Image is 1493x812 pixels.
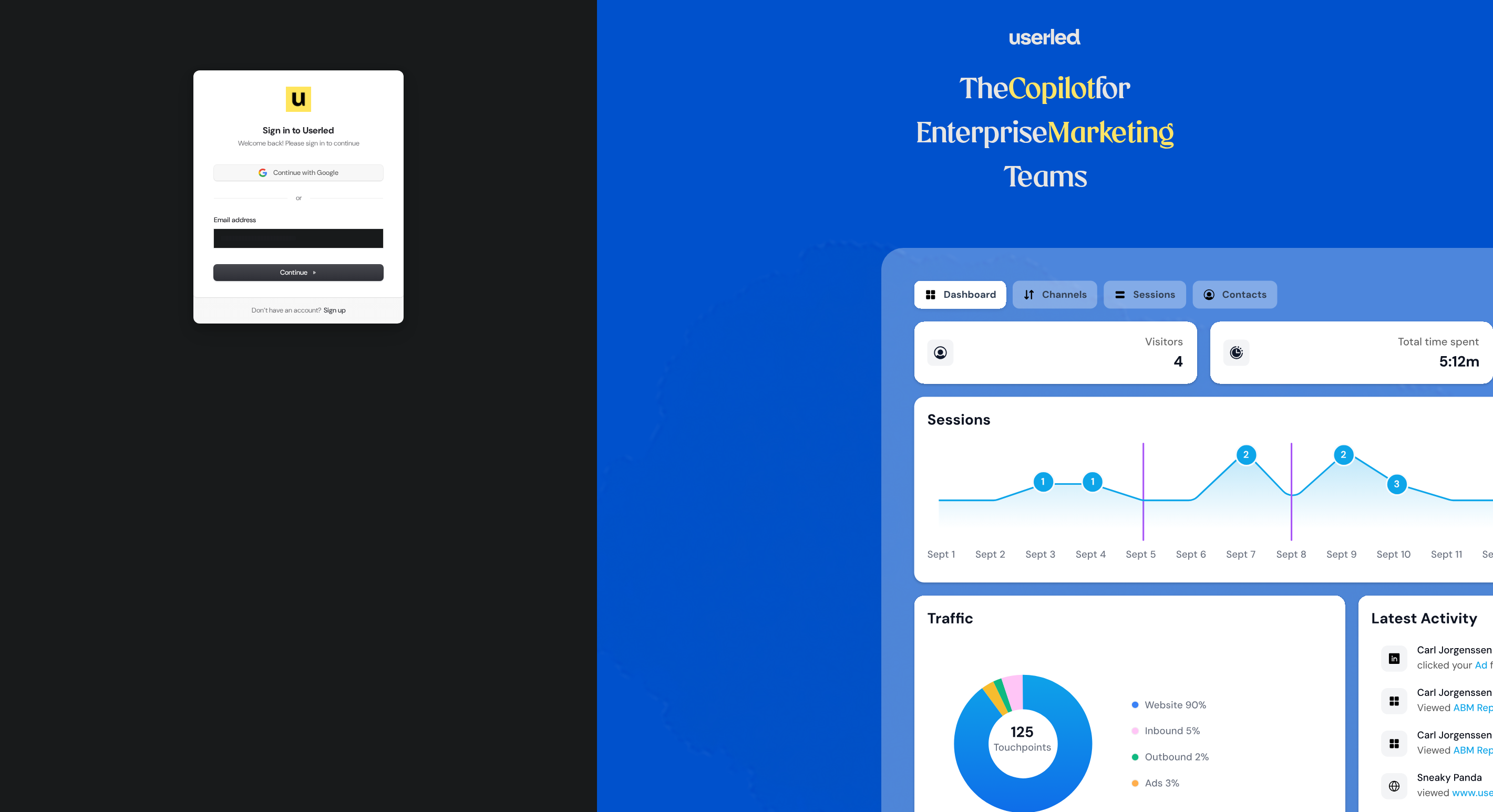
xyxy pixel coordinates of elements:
[259,169,267,177] img: Sign in with Google
[296,193,302,203] p: or
[286,87,311,112] img: Userled
[1047,121,1175,148] span: Marketing
[214,215,256,225] label: Email address
[214,139,383,148] p: Welcome back! Please sign in to continue
[881,68,1210,201] h1: The for Enterprise Teams
[1008,77,1095,104] span: Copilot
[214,124,383,137] h1: Sign in to Userled
[273,168,338,178] span: Continue with Google
[214,165,383,181] button: Sign in with GoogleContinue with Google
[324,306,346,315] a: Sign up
[252,306,322,315] span: Don’t have an account?
[214,265,383,280] button: Continue
[280,268,317,277] span: Continue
